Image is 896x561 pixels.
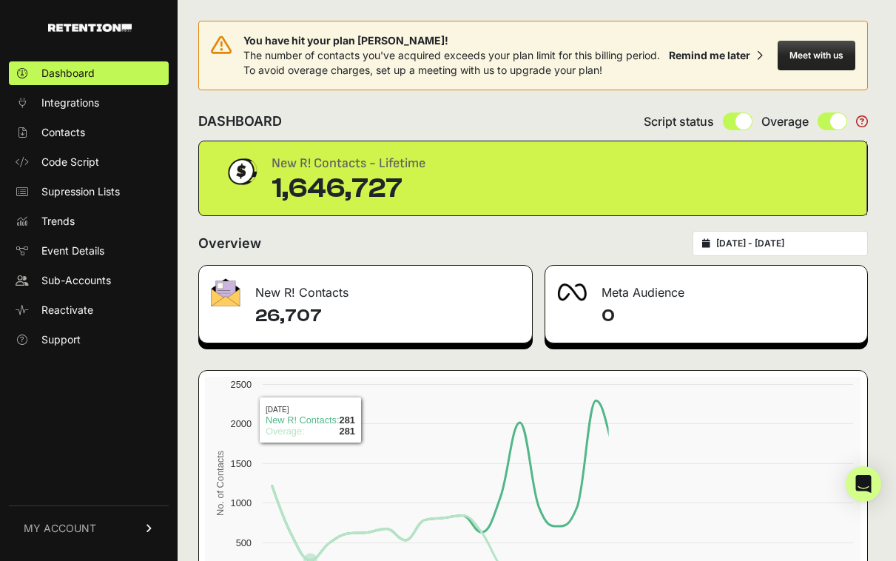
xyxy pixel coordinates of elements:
[231,418,252,429] text: 2000
[846,466,881,502] div: Open Intercom Messenger
[41,273,111,288] span: Sub-Accounts
[199,266,532,310] div: New R! Contacts
[255,304,520,328] h4: 26,707
[41,303,93,318] span: Reactivate
[243,49,660,76] span: The number of contacts you've acquired exceeds your plan limit for this billing period. To avoid ...
[231,497,252,508] text: 1000
[669,48,750,63] div: Remind me later
[41,125,85,140] span: Contacts
[9,91,169,115] a: Integrations
[231,458,252,469] text: 1500
[41,155,99,169] span: Code Script
[761,112,809,130] span: Overage
[243,33,663,48] span: You have hit your plan [PERSON_NAME]!
[198,111,282,132] h2: DASHBOARD
[48,24,132,32] img: Retention.com
[9,61,169,85] a: Dashboard
[223,153,260,190] img: dollar-coin-05c43ed7efb7bc0c12610022525b4bbbb207c7efeef5aecc26f025e68dcafac9.png
[9,298,169,322] a: Reactivate
[41,243,104,258] span: Event Details
[41,184,120,199] span: Supression Lists
[545,266,868,310] div: Meta Audience
[9,209,169,233] a: Trends
[9,269,169,292] a: Sub-Accounts
[41,66,95,81] span: Dashboard
[9,239,169,263] a: Event Details
[215,451,226,516] text: No. of Contacts
[9,180,169,204] a: Supression Lists
[557,283,587,301] img: fa-meta-2f981b61bb99beabf952f7030308934f19ce035c18b003e963880cc3fabeebb7.png
[9,150,169,174] a: Code Script
[41,332,81,347] span: Support
[9,505,169,551] a: MY ACCOUNT
[231,379,252,390] text: 2500
[778,41,855,70] button: Meet with us
[9,121,169,144] a: Contacts
[9,328,169,352] a: Support
[644,112,714,130] span: Script status
[272,174,425,204] div: 1,646,727
[211,278,240,306] img: fa-envelope-19ae18322b30453b285274b1b8af3d052b27d846a4fbe8435d1a52b978f639a2.png
[41,214,75,229] span: Trends
[663,42,769,69] button: Remind me later
[272,153,425,174] div: New R! Contacts - Lifetime
[24,521,96,536] span: MY ACCOUNT
[236,537,252,548] text: 500
[602,304,856,328] h4: 0
[198,233,261,254] h2: Overview
[41,95,99,110] span: Integrations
